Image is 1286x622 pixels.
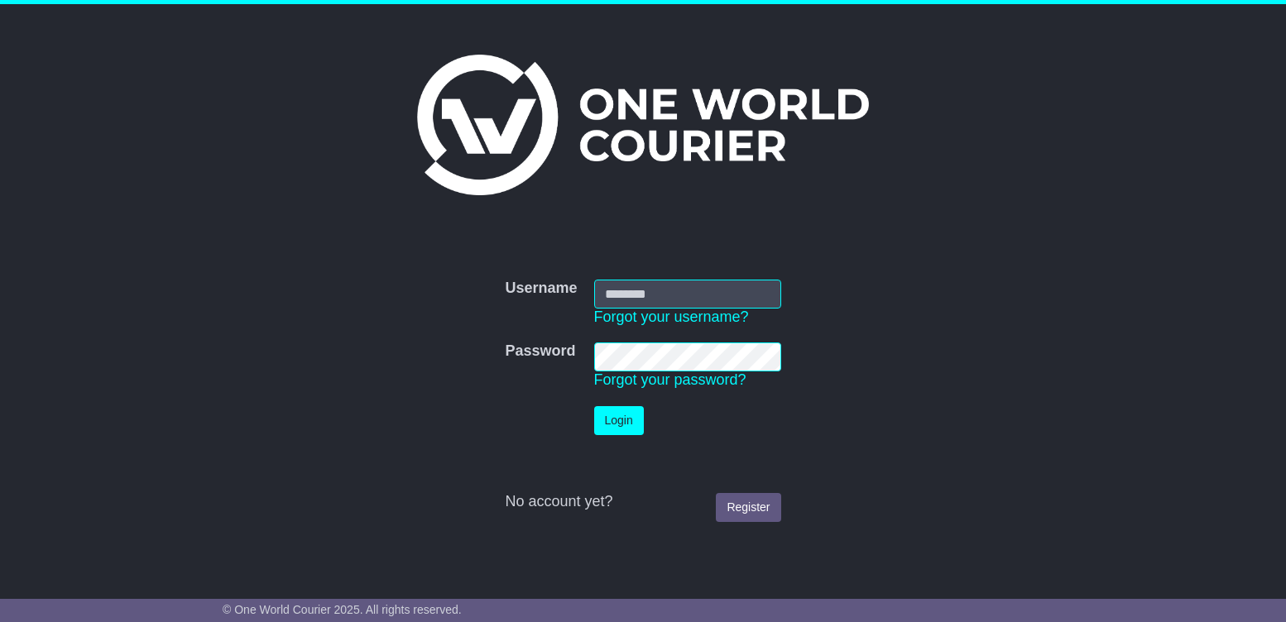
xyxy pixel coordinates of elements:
[417,55,869,195] img: One World
[594,371,746,388] a: Forgot your password?
[223,603,462,616] span: © One World Courier 2025. All rights reserved.
[594,406,644,435] button: Login
[505,493,780,511] div: No account yet?
[594,309,749,325] a: Forgot your username?
[505,342,575,361] label: Password
[505,280,577,298] label: Username
[716,493,780,522] a: Register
